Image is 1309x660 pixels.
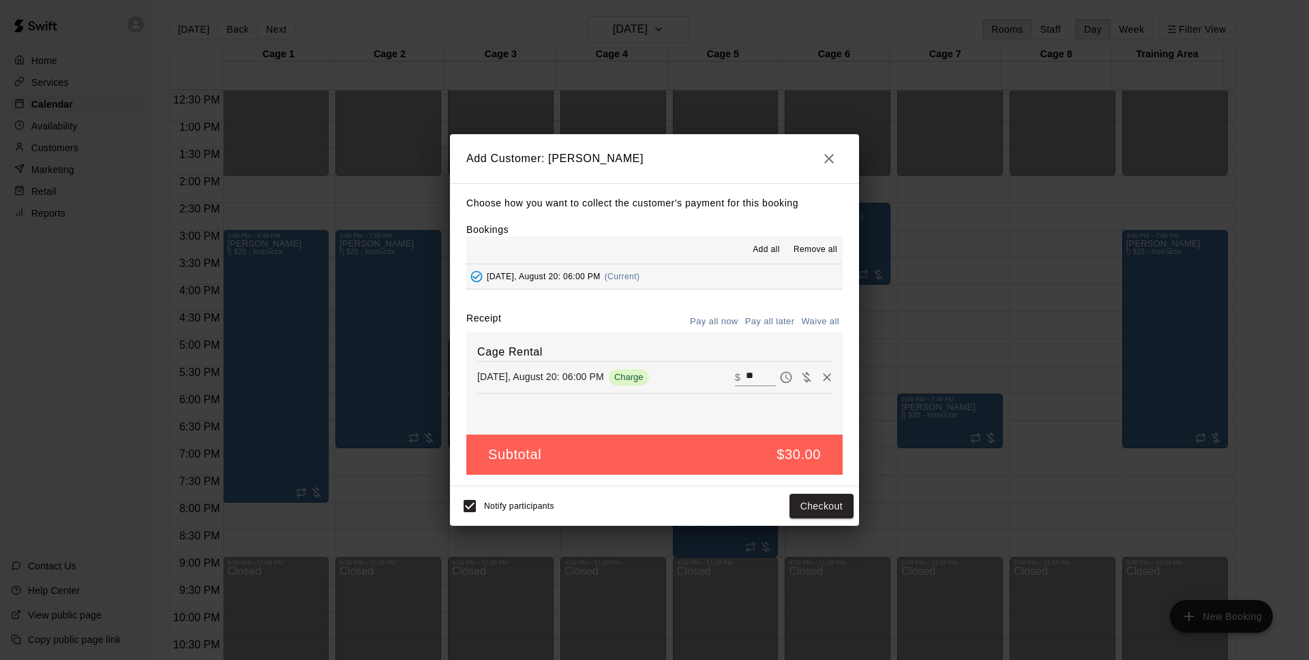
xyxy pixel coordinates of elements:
label: Bookings [466,224,509,235]
button: Add all [744,239,788,261]
span: (Current) [605,272,640,281]
span: Notify participants [484,501,554,511]
button: Pay all later [742,311,798,332]
h2: Add Customer: [PERSON_NAME] [450,134,859,183]
button: Pay all now [687,311,742,332]
p: [DATE], August 20: 06:00 PM [477,370,604,383]
span: [DATE], August 20: 06:00 PM [487,272,601,281]
button: Waive all [798,311,843,332]
label: Receipt [466,311,501,332]
h5: $30.00 [777,445,821,464]
button: Added - Collect Payment [466,266,487,287]
p: $ [735,371,740,384]
button: Checkout [789,494,854,519]
span: Pay later [776,371,796,382]
span: Remove all [794,243,837,257]
button: Remove [817,367,837,388]
span: Waive payment [796,371,817,382]
button: Added - Collect Payment[DATE], August 20: 06:00 PM(Current) [466,264,843,289]
span: Add all [753,243,780,257]
h5: Subtotal [488,445,541,464]
span: Charge [609,372,649,382]
h6: Cage Rental [477,343,832,361]
button: Remove all [788,239,843,261]
p: Choose how you want to collect the customer's payment for this booking [466,195,843,212]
